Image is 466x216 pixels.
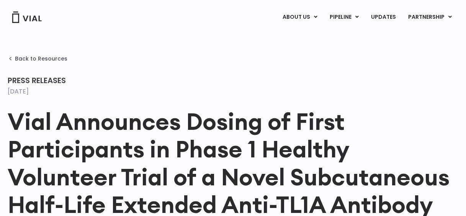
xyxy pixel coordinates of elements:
[15,56,67,62] span: Back to Resources
[402,11,458,24] a: PARTNERSHIPMenu Toggle
[8,56,67,62] a: Back to Resources
[365,11,402,24] a: UPDATES
[8,75,66,86] span: Press Releases
[11,11,42,23] img: Vial Logo
[324,11,365,24] a: PIPELINEMenu Toggle
[276,11,323,24] a: ABOUT USMenu Toggle
[8,87,29,96] time: [DATE]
